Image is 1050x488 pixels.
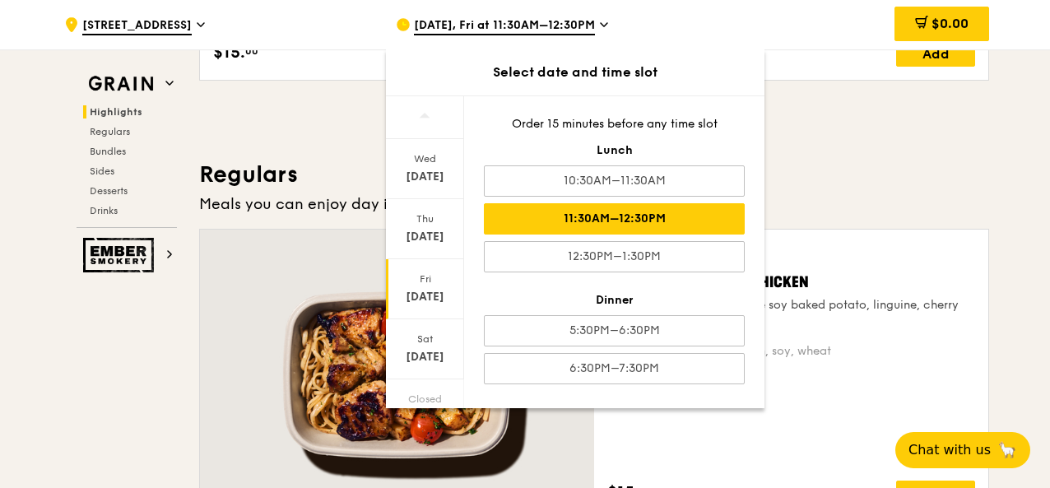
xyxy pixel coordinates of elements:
[932,16,969,31] span: $0.00
[388,272,462,286] div: Fri
[199,193,989,216] div: Meals you can enjoy day in day out.
[414,17,595,35] span: [DATE], Fri at 11:30AM–12:30PM
[83,238,159,272] img: Ember Smokery web logo
[908,440,991,460] span: Chat with us
[484,292,745,309] div: Dinner
[896,40,975,67] div: Add
[213,40,245,65] span: $15.
[388,393,462,406] div: Closed
[90,205,118,216] span: Drinks
[484,116,745,132] div: Order 15 minutes before any time slot
[90,165,114,177] span: Sides
[83,69,159,99] img: Grain web logo
[388,229,462,245] div: [DATE]
[82,17,192,35] span: [STREET_ADDRESS]
[388,169,462,185] div: [DATE]
[90,146,126,157] span: Bundles
[484,353,745,384] div: 6:30PM–7:30PM
[388,332,462,346] div: Sat
[484,241,745,272] div: 12:30PM–1:30PM
[90,185,128,197] span: Desserts
[90,106,142,118] span: Highlights
[607,297,975,330] div: house-blend mustard, maple soy baked potato, linguine, cherry tomato
[388,212,462,225] div: Thu
[484,203,745,235] div: 11:30AM–12:30PM
[245,44,258,58] span: 00
[90,126,130,137] span: Regulars
[199,160,989,189] h3: Regulars
[388,152,462,165] div: Wed
[607,343,975,360] div: high protein, contains allium, soy, wheat
[484,165,745,197] div: 10:30AM–11:30AM
[895,432,1030,468] button: Chat with us🦙
[484,142,745,159] div: Lunch
[484,315,745,346] div: 5:30PM–6:30PM
[607,271,975,294] div: Honey Duo Mustard Chicken
[386,63,764,82] div: Select date and time slot
[997,440,1017,460] span: 🦙
[388,289,462,305] div: [DATE]
[388,349,462,365] div: [DATE]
